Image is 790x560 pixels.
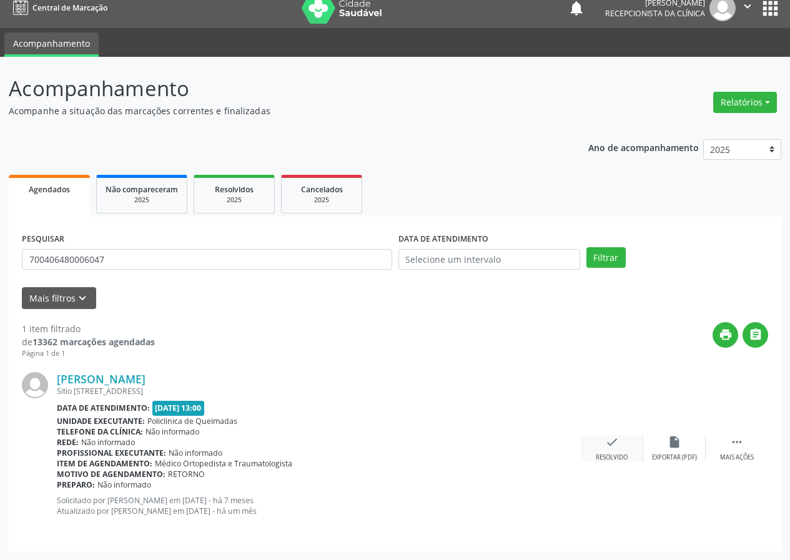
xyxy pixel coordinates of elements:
[203,195,265,205] div: 2025
[168,469,205,479] span: RETORNO
[290,195,353,205] div: 2025
[398,249,580,270] input: Selecione um intervalo
[106,184,178,195] span: Não compareceram
[22,335,155,348] div: de
[596,453,628,462] div: Resolvido
[169,448,222,458] span: Não informado
[152,401,205,415] span: [DATE] 13:00
[668,435,681,449] i: insert_drive_file
[605,435,619,449] i: check
[57,495,581,516] p: Solicitado por [PERSON_NAME] em [DATE] - há 7 meses Atualizado por [PERSON_NAME] em [DATE] - há u...
[22,348,155,359] div: Página 1 de 1
[730,435,744,449] i: 
[57,416,145,426] b: Unidade executante:
[81,437,135,448] span: Não informado
[57,372,146,386] a: [PERSON_NAME]
[57,458,152,469] b: Item de agendamento:
[301,184,343,195] span: Cancelados
[97,479,151,490] span: Não informado
[57,386,581,396] div: Sitio [STREET_ADDRESS]
[713,92,777,113] button: Relatórios
[605,8,705,19] span: Recepcionista da clínica
[749,328,763,341] i: 
[57,437,79,448] b: Rede:
[215,184,254,195] span: Resolvidos
[57,448,166,458] b: Profissional executante:
[57,403,150,413] b: Data de atendimento:
[9,73,550,104] p: Acompanhamento
[29,184,70,195] span: Agendados
[588,139,699,155] p: Ano de acompanhamento
[147,416,237,426] span: Policlinica de Queimadas
[32,336,155,348] strong: 13362 marcações agendadas
[57,479,95,490] b: Preparo:
[22,249,392,270] input: Nome, CNS
[57,426,143,437] b: Telefone da clínica:
[652,453,697,462] div: Exportar (PDF)
[22,230,64,249] label: PESQUISAR
[22,372,48,398] img: img
[76,292,89,305] i: keyboard_arrow_down
[22,322,155,335] div: 1 item filtrado
[9,104,550,117] p: Acompanhe a situação das marcações correntes e finalizadas
[719,328,733,341] i: print
[743,322,768,348] button: 
[586,247,626,268] button: Filtrar
[106,195,178,205] div: 2025
[22,287,96,309] button: Mais filtroskeyboard_arrow_down
[720,453,754,462] div: Mais ações
[32,2,107,13] span: Central de Marcação
[57,469,165,479] b: Motivo de agendamento:
[4,32,99,57] a: Acompanhamento
[713,322,738,348] button: print
[398,230,488,249] label: DATA DE ATENDIMENTO
[146,426,199,437] span: Não informado
[155,458,292,469] span: Médico Ortopedista e Traumatologista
